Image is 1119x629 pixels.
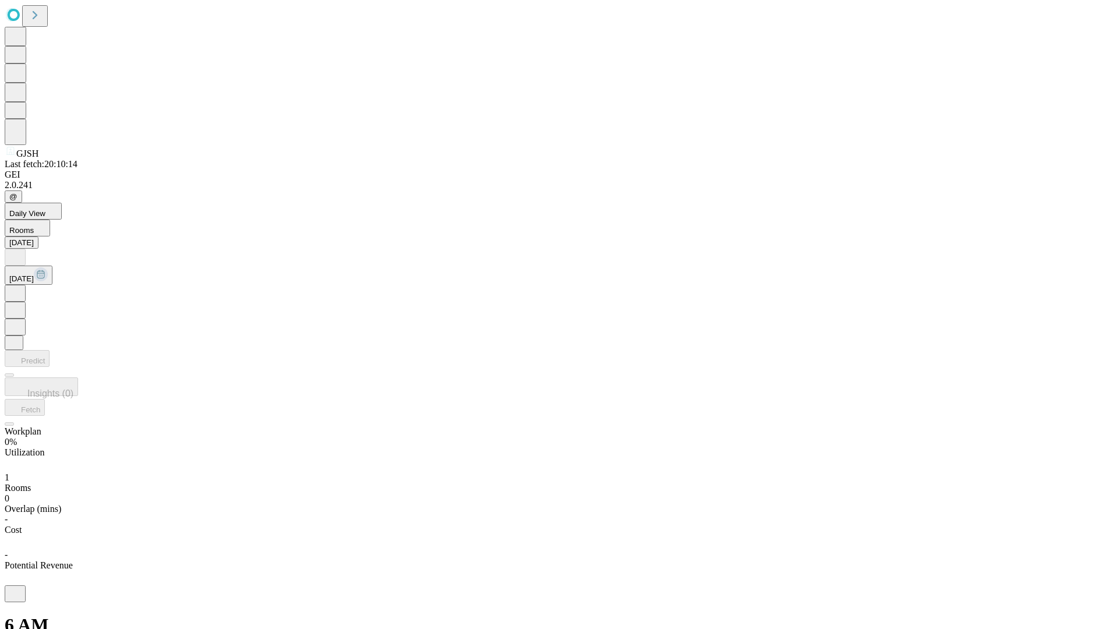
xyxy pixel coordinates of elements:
button: @ [5,190,22,203]
span: Rooms [9,226,34,235]
button: [DATE] [5,266,52,285]
span: Overlap (mins) [5,504,61,514]
span: Workplan [5,426,41,436]
button: Predict [5,350,50,367]
span: Potential Revenue [5,560,73,570]
span: Insights (0) [27,388,73,398]
button: [DATE] [5,236,38,249]
span: Last fetch: 20:10:14 [5,159,78,169]
span: [DATE] [9,274,34,283]
div: GEI [5,169,1114,180]
span: @ [9,192,17,201]
span: - [5,550,8,560]
span: - [5,514,8,524]
div: 2.0.241 [5,180,1114,190]
button: Rooms [5,220,50,236]
span: 0% [5,437,17,447]
span: GJSH [16,149,38,158]
span: Daily View [9,209,45,218]
span: 1 [5,472,9,482]
button: Insights (0) [5,377,78,396]
span: Cost [5,525,22,535]
span: Rooms [5,483,31,493]
span: 0 [5,493,9,503]
button: Daily View [5,203,62,220]
span: Utilization [5,447,44,457]
button: Fetch [5,399,45,416]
